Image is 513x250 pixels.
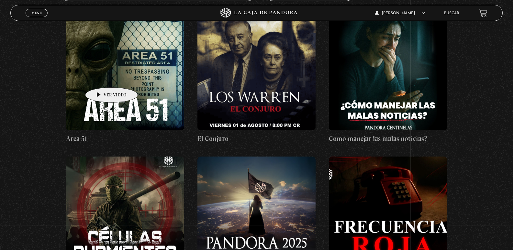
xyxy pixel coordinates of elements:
a: Buscar [444,11,459,15]
a: View your shopping cart [479,9,487,17]
h4: Como manejar las malas noticias? [329,134,447,144]
a: Como manejar las malas noticias? [329,14,447,144]
a: Área 51 [66,14,184,144]
a: El Conjuro [197,14,316,144]
span: [PERSON_NAME] [375,11,425,15]
span: Menu [31,11,42,15]
span: Cerrar [29,16,44,21]
h4: Área 51 [66,134,184,144]
h4: El Conjuro [197,134,316,144]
